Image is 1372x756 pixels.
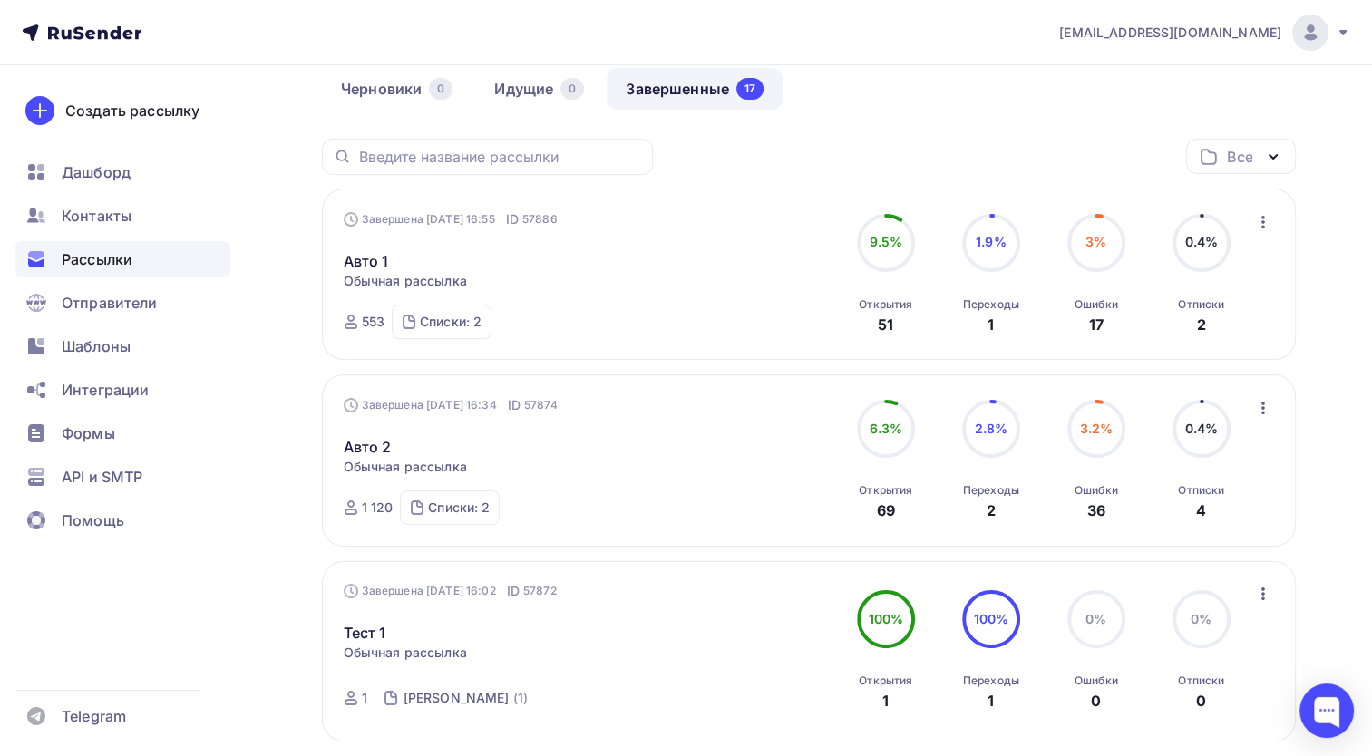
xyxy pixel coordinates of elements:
[344,272,467,290] span: Обычная рассылка
[62,379,149,401] span: Интеграции
[15,415,230,451] a: Формы
[988,690,994,712] div: 1
[560,78,584,100] div: 0
[344,458,467,476] span: Обычная рассылка
[15,154,230,190] a: Дашборд
[62,205,131,227] span: Контакты
[1178,674,1224,688] div: Отписки
[1089,314,1104,335] div: 17
[878,314,893,335] div: 51
[62,422,115,444] span: Формы
[987,499,996,521] div: 2
[15,241,230,277] a: Рассылки
[65,100,199,121] div: Создать рассылку
[344,210,558,228] div: Завершена [DATE] 16:55
[62,705,126,727] span: Telegram
[344,582,557,600] div: Завершена [DATE] 16:02
[507,582,520,600] span: ID
[344,622,386,644] a: Тест 1
[429,78,452,100] div: 0
[1184,234,1218,249] span: 0.4%
[62,248,132,270] span: Рассылки
[859,297,912,312] div: Открытия
[869,421,902,436] span: 6.3%
[1178,297,1224,312] div: Отписки
[736,78,764,100] div: 17
[322,68,472,110] a: Черновики0
[1197,314,1206,335] div: 2
[62,161,131,183] span: Дашборд
[15,285,230,321] a: Отправители
[362,313,384,331] div: 553
[62,466,142,488] span: API и SMTP
[1075,674,1118,688] div: Ошибки
[344,250,389,272] a: Авто 1
[974,421,1007,436] span: 2.8%
[15,198,230,234] a: Контакты
[362,689,367,707] div: 1
[344,644,467,662] span: Обычная рассылка
[1196,499,1206,521] div: 4
[859,483,912,498] div: Открытия
[1196,690,1206,712] div: 0
[344,396,558,414] div: Завершена [DATE] 16:34
[522,210,558,228] span: 57886
[963,674,1019,688] div: Переходы
[1227,146,1252,168] div: Все
[1085,234,1106,249] span: 3%
[1087,499,1105,521] div: 36
[420,313,482,331] div: Списки: 2
[1075,483,1118,498] div: Ошибки
[1085,611,1106,626] span: 0%
[428,499,490,517] div: Списки: 2
[359,147,642,167] input: Введите название рассылки
[877,499,895,521] div: 69
[988,314,994,335] div: 1
[976,234,1007,249] span: 1.9%
[62,335,131,357] span: Шаблоны
[524,396,558,414] span: 57874
[1079,421,1113,436] span: 3.2%
[506,210,519,228] span: ID
[869,234,902,249] span: 9.5%
[404,689,510,707] div: [PERSON_NAME]
[859,674,912,688] div: Открытия
[475,68,603,110] a: Идущие0
[1059,24,1281,42] span: [EMAIL_ADDRESS][DOMAIN_NAME]
[62,509,124,531] span: Помощь
[62,292,158,314] span: Отправители
[1184,421,1218,436] span: 0.4%
[1091,690,1101,712] div: 0
[344,436,392,458] a: Авто 2
[402,683,530,712] a: [PERSON_NAME] (1)
[1075,297,1118,312] div: Ошибки
[512,689,527,707] div: (1)
[1178,483,1224,498] div: Отписки
[15,328,230,364] a: Шаблоны
[523,582,557,600] span: 57872
[362,499,394,517] div: 1 120
[1191,611,1211,626] span: 0%
[882,690,889,712] div: 1
[1059,15,1350,51] a: [EMAIL_ADDRESS][DOMAIN_NAME]
[1186,139,1296,174] button: Все
[963,483,1019,498] div: Переходы
[868,611,903,626] span: 100%
[508,396,521,414] span: ID
[607,68,783,110] a: Завершенные17
[963,297,1019,312] div: Переходы
[973,611,1008,626] span: 100%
